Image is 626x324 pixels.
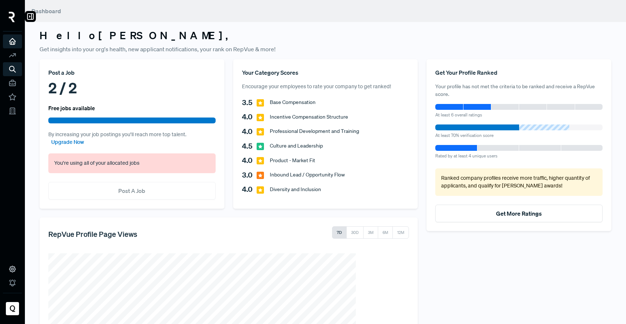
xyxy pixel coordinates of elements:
[31,7,61,15] span: Dashboard
[441,174,597,190] p: Ranked company profiles receive more traffic, higher quantity of applicants, and qualify for [PER...
[435,112,482,118] span: At least 6 overall ratings
[435,205,603,222] button: Get More Ratings
[363,226,378,239] button: 3M
[51,138,84,146] a: Upgrade Now
[3,293,22,318] a: Qualifyze
[48,131,216,146] p: By increasing your job postings you’ll reach more top talent.
[54,159,210,167] p: You're using all of your allocated jobs
[392,226,409,239] button: 12M
[242,111,257,122] span: 4.0
[242,141,257,152] span: 4.5
[40,45,611,53] p: Get insights into your org's health, new applicant notifications, your rank on RepVue & more!
[7,303,18,314] img: Qualifyze
[435,83,603,98] p: Your profile has not met the criteria to be ranked and receive a RepVue score.
[270,157,315,164] span: Product - Market Fit
[242,68,409,77] div: Your Category Scores
[270,171,345,179] span: Inbound Lead / Opportunity Flow
[435,153,498,159] span: Rated by at least 4 unique users
[242,155,257,166] span: 4.0
[48,105,95,111] h6: Free jobs available
[270,98,316,106] span: Base Compensation
[270,127,359,135] span: Professional Development and Training
[48,230,137,238] h5: RepVue Profile Page Views
[40,29,611,42] h3: Hello [PERSON_NAME] ,
[242,97,257,108] span: 3.5
[242,170,257,180] span: 3.0
[48,77,216,99] div: 2 / 2
[242,126,257,137] span: 4.0
[48,68,216,77] div: Post a Job
[9,12,15,22] img: RepVue
[435,68,603,77] div: Get Your Profile Ranked
[378,226,393,239] button: 6M
[270,113,348,121] span: Incentive Compensation Structure
[346,226,364,239] button: 30D
[332,226,347,239] button: 7D
[435,132,493,138] span: At least 70% verification score
[270,186,321,193] span: Diversity and Inclusion
[242,83,409,91] p: Encourage your employees to rate your company to get ranked!
[270,142,323,150] span: Culture and Leadership
[242,184,257,195] span: 4.0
